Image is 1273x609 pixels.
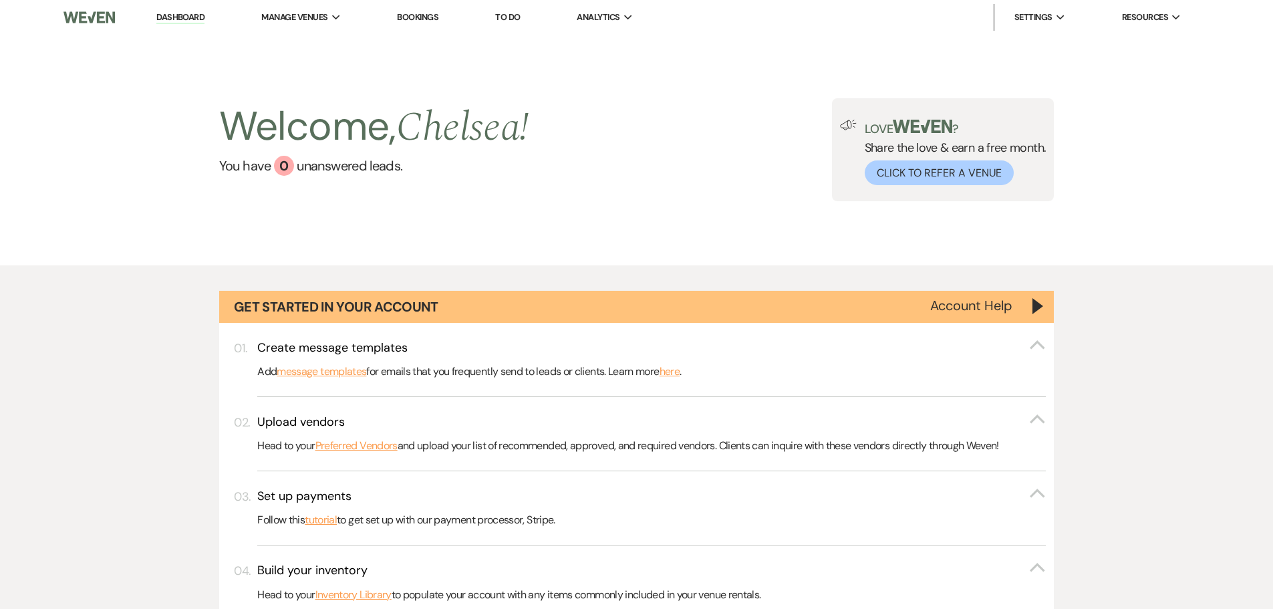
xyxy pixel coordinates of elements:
[277,363,366,380] a: message templates
[257,586,1046,604] p: Head to your to populate your account with any items commonly included in your venue rentals.
[257,340,1046,356] button: Create message templates
[840,120,857,130] img: loud-speaker-illustration.svg
[1014,11,1052,24] span: Settings
[257,511,1046,529] p: Follow this to get set up with our payment processor, Stripe.
[219,156,529,176] a: You have 0 unanswered leads.
[857,120,1046,185] div: Share the love & earn a free month.
[865,120,1046,135] p: Love ?
[495,11,520,23] a: To Do
[274,156,294,176] div: 0
[305,511,337,529] a: tutorial
[219,98,529,156] h2: Welcome,
[396,97,529,158] span: Chelsea !
[257,562,368,579] h3: Build your inventory
[397,11,438,23] a: Bookings
[315,586,392,604] a: Inventory Library
[63,3,114,31] img: Weven Logo
[257,340,408,356] h3: Create message templates
[257,437,1046,455] p: Head to your and upload your list of recommended, approved, and required vendors. Clients can inq...
[257,414,345,431] h3: Upload vendors
[257,488,351,505] h3: Set up payments
[660,363,680,380] a: here
[257,488,1046,505] button: Set up payments
[930,299,1012,312] button: Account Help
[261,11,327,24] span: Manage Venues
[577,11,619,24] span: Analytics
[893,120,952,133] img: weven-logo-green.svg
[257,562,1046,579] button: Build your inventory
[257,363,1046,380] p: Add for emails that you frequently send to leads or clients. Learn more .
[257,414,1046,431] button: Upload vendors
[315,437,398,455] a: Preferred Vendors
[234,297,438,316] h1: Get Started in Your Account
[156,11,204,24] a: Dashboard
[1122,11,1168,24] span: Resources
[865,160,1014,185] button: Click to Refer a Venue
